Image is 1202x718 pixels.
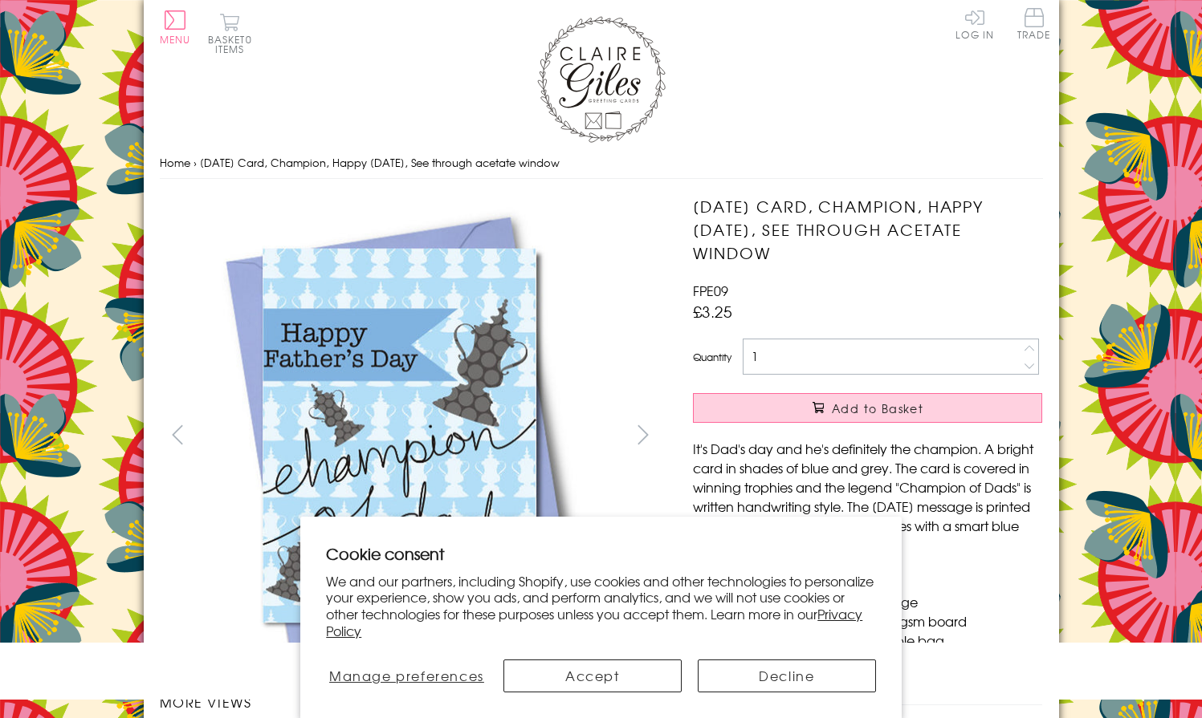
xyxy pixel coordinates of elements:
[160,155,190,170] a: Home
[1017,8,1051,39] span: Trade
[326,542,876,565] h2: Cookie consent
[160,10,191,44] button: Menu
[503,659,682,692] button: Accept
[832,400,923,416] span: Add to Basket
[693,393,1042,423] button: Add to Basket
[537,16,666,143] img: Claire Giles Greetings Cards
[693,300,732,322] span: £3.25
[955,8,994,39] a: Log In
[160,416,196,452] button: prev
[1017,8,1051,43] a: Trade
[693,195,1042,264] h1: [DATE] Card, Champion, Happy [DATE], See through acetate window
[326,604,862,640] a: Privacy Policy
[693,350,731,364] label: Quantity
[200,155,560,170] span: [DATE] Card, Champion, Happy [DATE], See through acetate window
[160,147,1043,180] nav: breadcrumbs
[208,13,252,54] button: Basket0 items
[159,195,641,676] img: Father's Day Card, Champion, Happy Father's Day, See through acetate window
[326,573,876,639] p: We and our partners, including Shopify, use cookies and other technologies to personalize your ex...
[215,32,252,56] span: 0 items
[625,416,661,452] button: next
[160,692,662,712] h3: More views
[698,659,876,692] button: Decline
[693,439,1042,554] p: It's Dad's day and he's definitely the champion. A bright card in shades of blue and grey. The ca...
[326,659,487,692] button: Manage preferences
[661,195,1143,676] img: Father's Day Card, Champion, Happy Father's Day, See through acetate window
[194,155,197,170] span: ›
[160,32,191,47] span: Menu
[329,666,484,685] span: Manage preferences
[693,281,728,300] span: FPE09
